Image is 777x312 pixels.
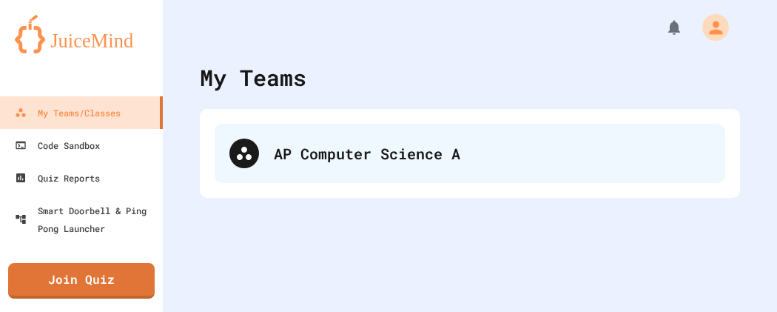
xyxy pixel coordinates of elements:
div: My Teams/Classes [15,104,121,122]
div: My Teams [200,61,306,94]
img: logo-orange.svg [15,15,148,53]
a: Join Quiz [8,263,155,299]
div: Quiz Reports [15,169,100,187]
div: My Account [687,10,733,44]
div: Code Sandbox [15,136,100,154]
div: AP Computer Science A [274,142,710,165]
div: My Notifications [638,15,687,40]
div: AP Computer Science A [215,124,725,183]
div: Smart Doorbell & Ping Pong Launcher [15,202,157,237]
